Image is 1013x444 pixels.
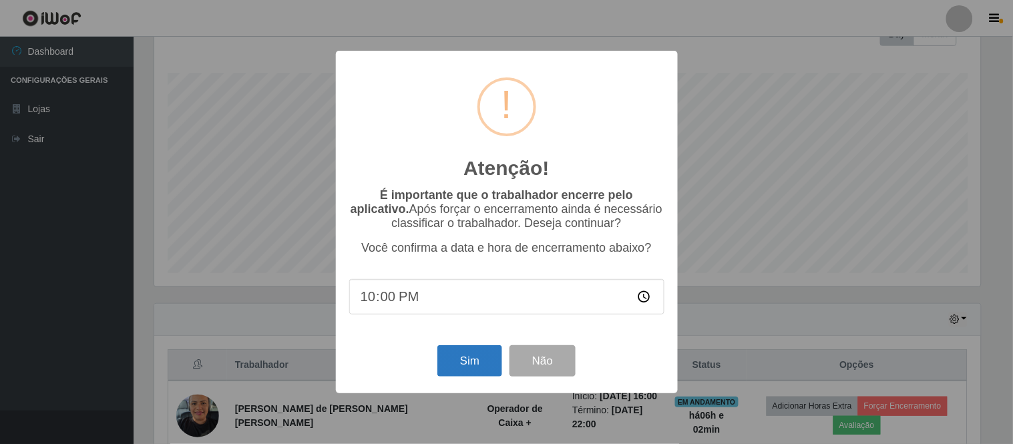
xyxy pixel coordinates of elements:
p: Após forçar o encerramento ainda é necessário classificar o trabalhador. Deseja continuar? [349,188,664,230]
b: É importante que o trabalhador encerre pelo aplicativo. [351,188,633,216]
h2: Atenção! [463,156,549,180]
button: Não [510,345,576,377]
p: Você confirma a data e hora de encerramento abaixo? [349,241,664,255]
button: Sim [437,345,502,377]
